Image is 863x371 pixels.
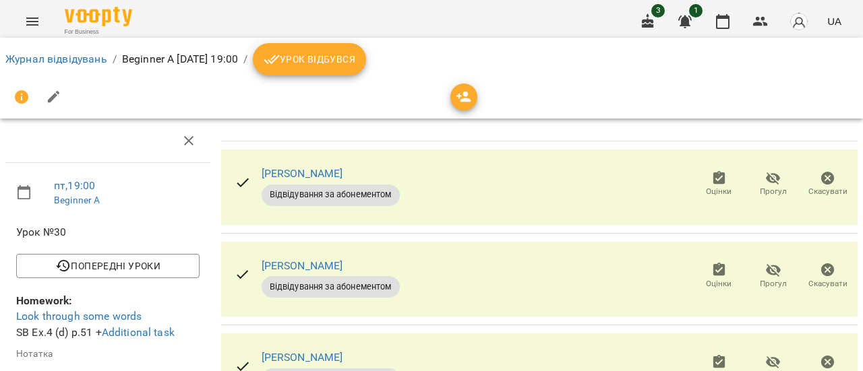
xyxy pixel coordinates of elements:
button: UA [822,9,847,34]
span: Урок №30 [16,224,200,240]
p: Beginner A [DATE] 19:00 [122,51,238,67]
img: avatar_s.png [790,12,808,31]
span: Оцінки [706,186,732,197]
button: Попередні уроки [16,254,200,278]
button: Menu [16,5,49,38]
p: SB Ex.4 (d) p.51 + [16,293,200,341]
p: Нотатка [16,347,200,361]
a: Additional task [102,326,175,339]
nav: breadcrumb [5,43,858,75]
span: Відвідування за абонементом [262,281,400,293]
a: Look through some words [16,310,142,323]
button: Прогул [746,166,801,203]
li: / [113,51,117,67]
button: Урок відбувся [253,43,366,75]
span: Прогул [760,278,787,290]
button: Скасувати [800,257,855,295]
span: Оцінки [706,278,732,290]
span: Відвідування за абонементом [262,189,400,201]
a: [PERSON_NAME] [262,351,343,364]
span: 1 [689,4,703,18]
li: / [243,51,247,67]
a: Журнал відвідувань [5,53,107,65]
span: Скасувати [808,186,847,197]
span: For Business [65,28,132,36]
a: [PERSON_NAME] [262,167,343,180]
button: Оцінки [692,257,746,295]
span: Попередні уроки [27,258,189,274]
span: UA [827,14,841,28]
button: Скасувати [800,166,855,203]
img: Voopty Logo [65,7,132,26]
button: Прогул [746,257,801,295]
button: Оцінки [692,166,746,203]
a: пт , 19:00 [54,179,95,192]
span: Урок відбувся [264,51,355,67]
span: Прогул [760,186,787,197]
span: 3 [651,4,665,18]
strong: Homework: [16,294,71,307]
span: Скасувати [808,278,847,290]
a: Beginner A [54,195,100,205]
a: [PERSON_NAME] [262,259,343,272]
